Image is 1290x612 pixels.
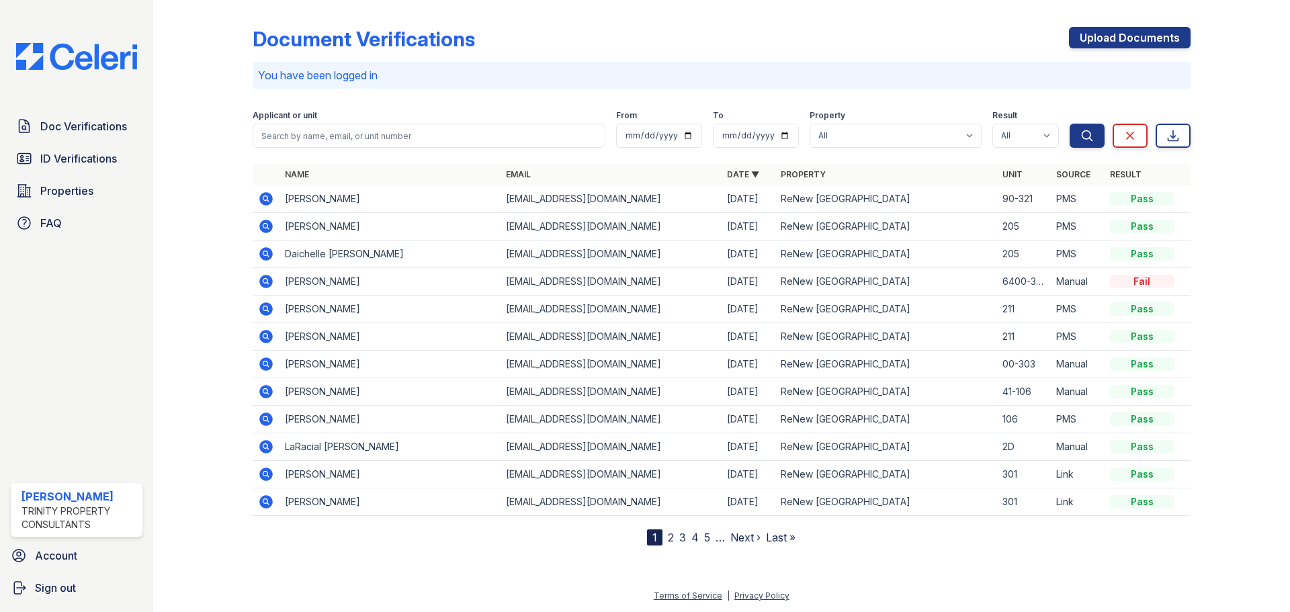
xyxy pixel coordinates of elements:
a: Sign out [5,574,148,601]
td: 6400-303 [997,268,1051,296]
a: Privacy Policy [734,591,789,601]
td: [EMAIL_ADDRESS][DOMAIN_NAME] [501,488,722,516]
a: Next › [730,531,761,544]
a: Account [5,542,148,569]
div: Pass [1110,220,1174,233]
td: [DATE] [722,406,775,433]
td: 2D [997,433,1051,461]
td: PMS [1051,296,1105,323]
label: To [713,110,724,121]
a: 3 [679,531,686,544]
div: [PERSON_NAME] [21,488,137,505]
td: ReNew [GEOGRAPHIC_DATA] [775,488,996,516]
td: [DATE] [722,323,775,351]
div: Pass [1110,440,1174,453]
span: … [716,529,725,545]
td: 00-303 [997,351,1051,378]
td: Link [1051,488,1105,516]
td: LaRacial [PERSON_NAME] [279,433,501,461]
td: ReNew [GEOGRAPHIC_DATA] [775,351,996,378]
a: Doc Verifications [11,113,142,140]
span: ID Verifications [40,150,117,167]
div: Pass [1110,385,1174,398]
a: FAQ [11,210,142,236]
td: [DATE] [722,488,775,516]
span: Doc Verifications [40,118,127,134]
td: [DATE] [722,351,775,378]
a: Properties [11,177,142,204]
a: 2 [668,531,674,544]
td: Manual [1051,378,1105,406]
td: ReNew [GEOGRAPHIC_DATA] [775,433,996,461]
p: You have been logged in [258,67,1185,83]
span: Properties [40,183,93,199]
td: ReNew [GEOGRAPHIC_DATA] [775,406,996,433]
td: 106 [997,406,1051,433]
img: CE_Logo_Blue-a8612792a0a2168367f1c8372b55b34899dd931a85d93a1a3d3e32e68fde9ad4.png [5,43,148,70]
td: [PERSON_NAME] [279,268,501,296]
a: Date ▼ [727,169,759,179]
td: ReNew [GEOGRAPHIC_DATA] [775,378,996,406]
td: ReNew [GEOGRAPHIC_DATA] [775,185,996,213]
td: 301 [997,488,1051,516]
td: [PERSON_NAME] [279,378,501,406]
div: Document Verifications [253,27,475,51]
td: Manual [1051,351,1105,378]
td: ReNew [GEOGRAPHIC_DATA] [775,213,996,241]
td: Manual [1051,268,1105,296]
div: Pass [1110,468,1174,481]
td: 205 [997,213,1051,241]
div: Pass [1110,330,1174,343]
input: Search by name, email, or unit number [253,124,605,148]
div: Pass [1110,412,1174,426]
td: [DATE] [722,296,775,323]
a: Upload Documents [1069,27,1191,48]
label: Applicant or unit [253,110,317,121]
span: Account [35,548,77,564]
td: [EMAIL_ADDRESS][DOMAIN_NAME] [501,323,722,351]
td: [EMAIL_ADDRESS][DOMAIN_NAME] [501,433,722,461]
a: 5 [704,531,710,544]
td: [EMAIL_ADDRESS][DOMAIN_NAME] [501,406,722,433]
div: Pass [1110,302,1174,316]
td: 205 [997,241,1051,268]
td: PMS [1051,241,1105,268]
a: Last » [766,531,795,544]
td: [EMAIL_ADDRESS][DOMAIN_NAME] [501,378,722,406]
td: 41-106 [997,378,1051,406]
td: 90-321 [997,185,1051,213]
td: [DATE] [722,433,775,461]
td: [DATE] [722,378,775,406]
a: Property [781,169,826,179]
div: Pass [1110,357,1174,371]
a: Email [506,169,531,179]
label: From [616,110,637,121]
a: Unit [1002,169,1023,179]
td: [PERSON_NAME] [279,461,501,488]
div: Pass [1110,495,1174,509]
td: PMS [1051,213,1105,241]
td: PMS [1051,185,1105,213]
td: [PERSON_NAME] [279,296,501,323]
span: FAQ [40,215,62,231]
div: Fail [1110,275,1174,288]
a: 4 [691,531,699,544]
td: ReNew [GEOGRAPHIC_DATA] [775,296,996,323]
td: 211 [997,296,1051,323]
td: [EMAIL_ADDRESS][DOMAIN_NAME] [501,241,722,268]
span: Sign out [35,580,76,596]
label: Property [810,110,845,121]
td: [EMAIL_ADDRESS][DOMAIN_NAME] [501,213,722,241]
td: ReNew [GEOGRAPHIC_DATA] [775,268,996,296]
td: [DATE] [722,185,775,213]
td: ReNew [GEOGRAPHIC_DATA] [775,241,996,268]
td: PMS [1051,406,1105,433]
td: [DATE] [722,461,775,488]
td: [EMAIL_ADDRESS][DOMAIN_NAME] [501,461,722,488]
td: Manual [1051,433,1105,461]
td: Daichelle [PERSON_NAME] [279,241,501,268]
td: 301 [997,461,1051,488]
td: [EMAIL_ADDRESS][DOMAIN_NAME] [501,351,722,378]
td: [PERSON_NAME] [279,488,501,516]
td: [PERSON_NAME] [279,406,501,433]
